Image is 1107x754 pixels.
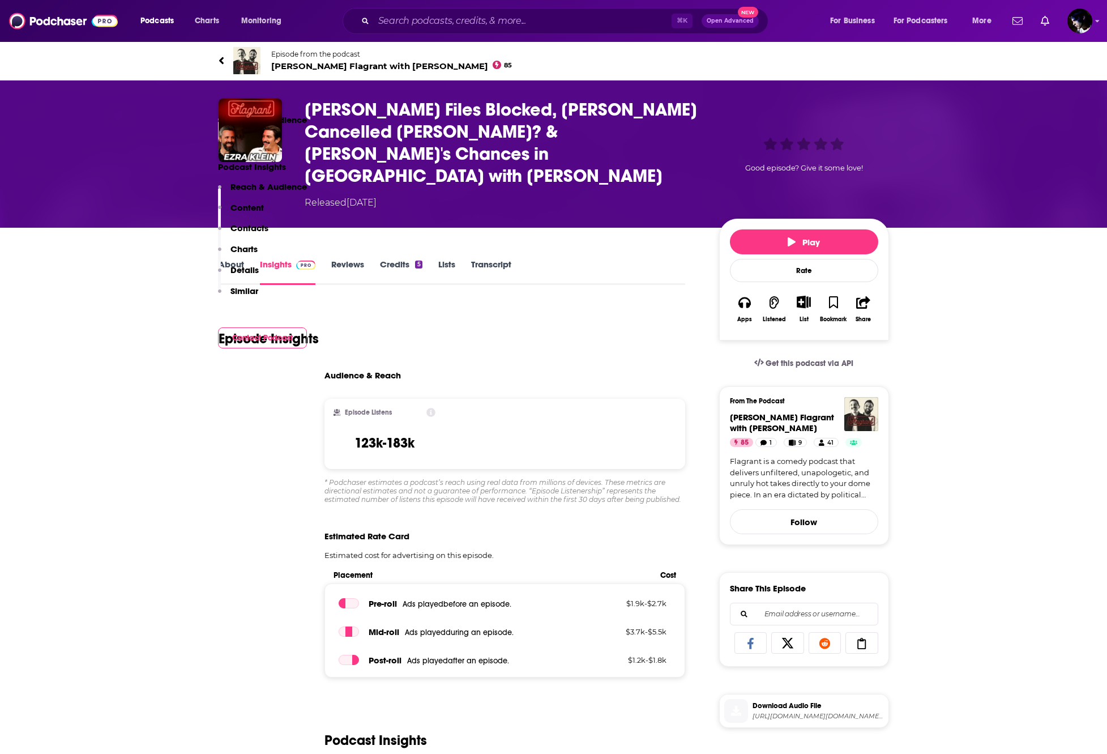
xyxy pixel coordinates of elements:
span: 9 [798,437,802,449]
button: Contact Podcast [218,327,307,348]
button: open menu [822,12,889,30]
span: Mid -roll [369,627,399,637]
a: Share on X/Twitter [771,632,804,654]
button: Follow [730,509,878,534]
span: Podcasts [140,13,174,29]
p: Similar [230,286,258,296]
div: 5 [415,261,422,269]
span: ⌘ K [672,14,693,28]
a: Andrew Schulz's Flagrant with Akaash SinghEpisode from the podcast[PERSON_NAME] Flagrant with [PE... [219,47,889,74]
span: Ads played before an episode . [403,599,511,609]
h3: Share This Episode [730,583,806,594]
h2: Podcast Insights [324,732,427,749]
img: Podchaser - Follow, Share and Rate Podcasts [9,10,118,32]
button: Listened [759,288,789,330]
h3: Epstein Files Blocked, Trump Cancelled Colbert? & Zohran's Chances in NYC with Ezra Klein [305,99,701,187]
a: Share on Facebook [734,632,767,654]
span: Play [788,237,820,248]
a: 41 [814,438,838,447]
a: Copy Link [845,632,878,654]
span: 41 [827,437,834,449]
button: Apps [730,288,759,330]
a: Download Audio File[URL][DOMAIN_NAME][DOMAIN_NAME][DOMAIN_NAME][DOMAIN_NAME][DOMAIN_NAME] [724,699,884,723]
a: Show notifications dropdown [1008,11,1027,31]
img: Andrew Schulz's Flagrant with Akaash Singh [844,397,878,431]
span: Download Audio File [753,701,884,711]
button: open menu [964,12,1006,30]
button: Show profile menu [1067,8,1092,33]
a: 1 [755,438,777,447]
span: Logged in as zreese [1067,8,1092,33]
a: Get this podcast via API [745,350,863,377]
span: Episode from the podcast [271,50,512,58]
a: Charts [187,12,226,30]
a: Flagrant is a comedy podcast that delivers unfiltered, unapologetic, and unruly hot takes directl... [730,456,878,500]
button: Open AdvancedNew [702,14,759,28]
img: Andrew Schulz's Flagrant with Akaash Singh [233,47,260,74]
a: Reviews [331,259,364,285]
a: Show notifications dropdown [1036,11,1054,31]
span: Pre -roll [369,598,397,609]
a: 85 [730,438,753,447]
span: Open Advanced [707,18,754,24]
div: List [800,316,809,323]
button: Details [218,265,259,286]
a: Share on Reddit [809,632,841,654]
h3: 123k-183k [354,434,414,451]
button: open menu [886,12,964,30]
span: Good episode? Give it some love! [745,164,863,172]
a: Transcript [471,259,511,285]
span: For Business [830,13,875,29]
span: https://www.podtrac.com/pts/redirect.mp3/pdst.fm/e/pscrb.fm/rss/p/mgln.ai/e/27/traffic.megaphone.... [753,712,884,721]
span: Charts [195,13,219,29]
p: $ 1.2k - $ 1.8k [593,655,666,664]
span: Monitoring [241,13,281,29]
p: $ 3.7k - $ 5.5k [593,627,666,636]
span: Placement [334,570,651,580]
span: 85 [504,63,512,68]
span: [PERSON_NAME] Flagrant with [PERSON_NAME] [730,412,834,433]
h2: Episode Listens [345,408,392,416]
div: Apps [737,316,752,323]
button: Similar [218,286,258,306]
span: Get this podcast via API [766,359,853,368]
h3: From The Podcast [730,397,869,405]
div: Search podcasts, credits, & more... [353,8,779,34]
span: More [972,13,991,29]
input: Search podcasts, credits, & more... [374,12,672,30]
div: Bookmark [820,316,847,323]
span: New [738,7,758,18]
div: * Podchaser estimates a podcast’s reach using real data from millions of devices. These metrics a... [324,478,686,504]
a: Credits5 [380,259,422,285]
button: Bookmark [819,288,848,330]
a: 9 [784,438,807,447]
span: Ads played during an episode . [405,628,514,637]
span: Estimated Rate Card [324,531,409,542]
span: Ads played after an episode . [407,656,509,666]
button: Show More Button [792,296,815,308]
span: [PERSON_NAME] Flagrant with [PERSON_NAME] [271,61,512,71]
button: open menu [133,12,189,30]
p: Estimated cost for advertising on this episode. [324,551,686,560]
span: 85 [741,437,749,449]
h3: Audience & Reach [324,370,401,381]
span: For Podcasters [894,13,948,29]
div: Share [856,316,871,323]
span: Post -roll [369,655,401,666]
img: User Profile [1067,8,1092,33]
div: Released [DATE] [305,196,377,210]
img: Epstein Files Blocked, Trump Cancelled Colbert? & Zohran's Chances in NYC with Ezra Klein [219,99,282,162]
a: Andrew Schulz's Flagrant with Akaash Singh [730,412,834,433]
span: 1 [770,437,772,449]
p: Details [230,265,259,275]
button: open menu [233,12,296,30]
div: Search followers [730,603,878,625]
p: $ 1.9k - $ 2.7k [593,599,666,608]
a: Lists [438,259,455,285]
input: Email address or username... [740,603,869,625]
span: Cost [660,570,676,580]
button: Share [848,288,878,330]
div: Listened [763,316,786,323]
